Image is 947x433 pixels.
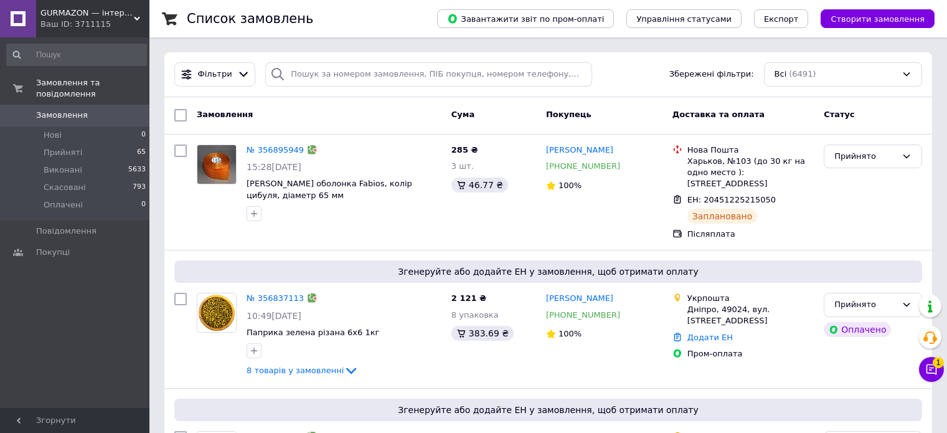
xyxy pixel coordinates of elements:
[764,14,799,24] span: Експорт
[687,209,758,224] div: Заплановано
[247,366,359,375] a: 8 товарів у замовленні
[546,145,613,156] a: [PERSON_NAME]
[265,62,592,87] input: Пошук за номером замовлення, ПІБ покупця, номером телефону, Email, номером накладної
[137,147,146,158] span: 65
[197,293,236,332] img: Фото товару
[247,162,301,172] span: 15:28[DATE]
[179,404,917,416] span: Згенеруйте або додайте ЕН у замовлення, щоб отримати оплату
[451,293,486,303] span: 2 121 ₴
[36,226,97,237] span: Повідомлення
[834,298,897,312] div: Прийнято
[626,9,742,28] button: Управління статусами
[831,14,925,24] span: Створити замовлення
[447,13,604,24] span: Завантажити звіт по пром-оплаті
[687,304,814,326] div: Дніпро, 49024, вул. [STREET_ADDRESS]
[687,229,814,240] div: Післяплата
[197,293,237,333] a: Фото товару
[558,329,582,338] span: 100%
[546,110,591,119] span: Покупець
[247,366,344,375] span: 8 товарів у замовленні
[687,156,814,190] div: Харьков, №103 (до 30 кг на одно место ): [STREET_ADDRESS]
[824,322,891,337] div: Оплачено
[821,9,935,28] button: Створити замовлення
[40,7,134,19] span: GURMAZON — інтернет-магазин спецій та приправ
[687,145,814,156] div: Нова Пошта
[775,69,787,80] span: Всі
[789,69,816,79] span: (6491)
[6,44,147,66] input: Пошук
[687,195,776,204] span: ЕН: 20451225215050
[141,199,146,211] span: 0
[247,328,379,337] a: Паприка зелена різана 6х6 1кг
[669,69,754,80] span: Збережені фільтри:
[558,181,582,190] span: 100%
[808,14,935,23] a: Створити замовлення
[247,293,304,303] a: № 356837113
[933,357,944,368] span: 1
[36,247,70,258] span: Покупці
[40,19,149,30] div: Ваш ID: 3711115
[451,310,499,320] span: 8 упаковка
[198,69,232,80] span: Фільтри
[44,147,82,158] span: Прийняті
[197,110,253,119] span: Замовлення
[451,145,478,155] span: 285 ₴
[44,182,86,193] span: Скасовані
[437,9,614,28] button: Завантажити звіт по пром-оплаті
[546,310,620,320] a: [PHONE_NUMBER]
[672,110,765,119] span: Доставка та оплата
[128,164,146,176] span: 5633
[247,311,301,321] span: 10:49[DATE]
[834,150,897,163] div: Прийнято
[754,9,809,28] button: Експорт
[44,164,82,176] span: Виконані
[451,110,474,119] span: Cума
[247,179,412,200] a: [PERSON_NAME] оболонка Fabios, колір цибуля, діаметр 65 мм
[546,161,620,171] a: [PHONE_NUMBER]
[197,145,236,184] img: Фото товару
[451,326,514,341] div: 383.69 ₴
[197,145,237,184] a: Фото товару
[247,145,304,155] a: № 356895949
[187,11,313,26] h1: Список замовлень
[44,130,62,141] span: Нові
[133,182,146,193] span: 793
[141,130,146,141] span: 0
[179,265,917,278] span: Згенеруйте або додайте ЕН у замовлення, щоб отримати оплату
[824,110,855,119] span: Статус
[44,199,83,211] span: Оплачені
[687,348,814,359] div: Пром-оплата
[451,178,508,193] div: 46.77 ₴
[687,293,814,304] div: Укрпошта
[636,14,732,24] span: Управління статусами
[546,293,613,305] a: [PERSON_NAME]
[36,77,149,100] span: Замовлення та повідомлення
[919,357,944,382] button: Чат з покупцем1
[451,161,474,171] span: 3 шт.
[687,333,733,342] a: Додати ЕН
[36,110,88,121] span: Замовлення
